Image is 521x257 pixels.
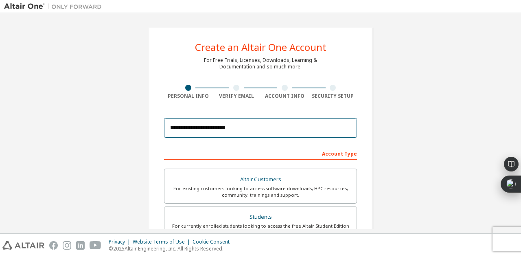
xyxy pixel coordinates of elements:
[109,245,234,252] p: © 2025 Altair Engineering, Inc. All Rights Reserved.
[193,239,234,245] div: Cookie Consent
[164,93,212,99] div: Personal Info
[169,174,352,185] div: Altair Customers
[169,185,352,198] div: For existing customers looking to access software downloads, HPC resources, community, trainings ...
[169,223,352,236] div: For currently enrolled students looking to access the free Altair Student Edition bundle and all ...
[49,241,58,250] img: facebook.svg
[2,241,44,250] img: altair_logo.svg
[212,93,261,99] div: Verify Email
[4,2,106,11] img: Altair One
[109,239,133,245] div: Privacy
[309,93,357,99] div: Security Setup
[195,42,326,52] div: Create an Altair One Account
[63,241,71,250] img: instagram.svg
[164,147,357,160] div: Account Type
[169,211,352,223] div: Students
[260,93,309,99] div: Account Info
[90,241,101,250] img: youtube.svg
[76,241,85,250] img: linkedin.svg
[204,57,317,70] div: For Free Trials, Licenses, Downloads, Learning & Documentation and so much more.
[133,239,193,245] div: Website Terms of Use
